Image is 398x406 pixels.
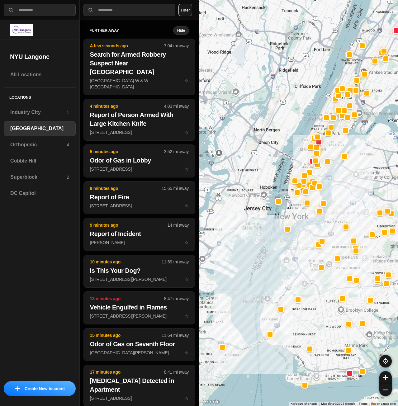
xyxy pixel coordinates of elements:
a: 15 minutes ago11.64 mi awayOdor of Gas on Seventh Floor[GEOGRAPHIC_DATA][PERSON_NAME]star [83,350,195,355]
a: Superblock2 [4,170,76,185]
h3: Superblock [10,173,67,181]
a: 13 minutes ago8.47 mi awayVehicle Engulfed in Flames[STREET_ADDRESS][PERSON_NAME]star [83,313,195,319]
p: A few seconds ago [90,43,164,49]
a: 10 minutes ago11.69 mi awayIs This Your Dog?[STREET_ADDRESS][PERSON_NAME]star [83,276,195,282]
button: 4 minutes ago4.03 mi awayReport of Person Armed With Large Kitchen Knife[STREET_ADDRESS]star [83,99,195,141]
button: iconCreate New Incident [4,381,76,396]
p: 13 minutes ago [90,295,164,302]
p: 3.52 mi away [164,149,189,155]
button: 9 minutes ago14 mi awayReport of Incident[PERSON_NAME]star [83,218,195,251]
p: 11.64 mi away [162,332,189,338]
p: 5 minutes ago [90,149,164,155]
p: 11.69 mi away [162,259,189,265]
button: 5 minutes ago3.52 mi awayOdor of Gas in Lobby[STREET_ADDRESS]star [83,144,195,177]
img: Google [201,398,221,406]
span: star [185,314,189,319]
a: [GEOGRAPHIC_DATA] [4,121,76,136]
h2: Report of Fire [90,193,189,201]
p: 14 mi away [168,222,189,228]
span: star [185,240,189,245]
h3: DC Capitol [10,190,69,197]
h3: Cobble Hill [10,157,69,165]
button: recenter [379,355,392,367]
small: Hide [177,28,185,33]
button: 8 minutes ago15.65 mi awayReport of Fire[STREET_ADDRESS]star [83,181,195,214]
a: Report a map error [371,402,396,405]
button: zoom-in [379,371,392,384]
img: zoom-in [383,375,388,380]
img: zoom-out [383,387,388,392]
h2: [MEDICAL_DATA] Detected in Apartment [90,376,189,394]
p: 9 minutes ago [90,222,168,228]
span: star [185,130,189,135]
button: A few seconds ago7.04 mi awaySearch for Armed Robbery Suspect Near [GEOGRAPHIC_DATA][GEOGRAPHIC_D... [83,39,195,95]
a: All Locations [4,67,76,82]
p: 7.04 mi away [164,43,189,49]
p: 4 [67,142,69,148]
h2: NYU Langone [10,52,69,61]
p: [STREET_ADDRESS] [90,166,189,172]
p: [STREET_ADDRESS][PERSON_NAME] [90,313,189,319]
p: 8.47 mi away [164,295,189,302]
h2: Vehicle Engulfed in Flames [90,303,189,312]
p: [PERSON_NAME] [90,239,189,246]
p: [STREET_ADDRESS] [90,203,189,209]
h5: Locations [4,87,76,105]
p: 4.03 mi away [164,103,189,109]
span: star [185,396,189,401]
p: 8 minutes ago [90,185,162,191]
a: 9 minutes ago14 mi awayReport of Incident[PERSON_NAME]star [83,240,195,245]
img: search [88,7,94,13]
a: Industry City1 [4,105,76,120]
span: star [185,78,189,83]
a: 4 minutes ago4.03 mi awayReport of Person Armed With Large Kitchen Knife[STREET_ADDRESS]star [83,130,195,135]
p: [STREET_ADDRESS] [90,129,189,135]
h3: All Locations [10,71,69,78]
p: 15.65 mi away [162,185,189,191]
button: Filter [178,4,192,16]
button: 13 minutes ago8.47 mi awayVehicle Engulfed in Flames[STREET_ADDRESS][PERSON_NAME]star [83,291,195,324]
button: Keyboard shortcuts [291,402,317,406]
span: star [185,277,189,282]
h2: Odor of Gas in Lobby [90,156,189,165]
button: Hide [173,26,189,35]
img: icon [15,386,20,391]
p: Create New Incident [25,385,65,392]
a: 5 minutes ago3.52 mi awayOdor of Gas in Lobby[STREET_ADDRESS]star [83,166,195,172]
span: star [185,203,189,208]
a: Orthopedic4 [4,137,76,152]
h2: Odor of Gas on Seventh Floor [90,340,189,348]
button: zoom-out [379,384,392,396]
p: [STREET_ADDRESS][PERSON_NAME] [90,276,189,282]
a: Open this area in Google Maps (opens a new window) [201,398,221,406]
p: 15 minutes ago [90,332,162,338]
p: [GEOGRAPHIC_DATA] W & W [GEOGRAPHIC_DATA] [90,78,189,90]
img: recenter [383,358,388,364]
h2: Search for Armed Robbery Suspect Near [GEOGRAPHIC_DATA] [90,50,189,76]
h3: Orthopedic [10,141,67,149]
a: DC Capitol [4,186,76,201]
p: 10 minutes ago [90,259,162,265]
a: Terms (opens in new tab) [359,402,367,405]
button: 10 minutes ago11.69 mi awayIs This Your Dog?[STREET_ADDRESS][PERSON_NAME]star [83,255,195,288]
h2: Is This Your Dog? [90,266,189,275]
p: [GEOGRAPHIC_DATA][PERSON_NAME] [90,350,189,356]
span: star [185,167,189,172]
h2: Report of Person Armed With Large Kitchen Knife [90,111,189,128]
h5: further away [90,28,173,33]
p: 1 [67,109,69,116]
p: 8.41 mi away [164,369,189,375]
h3: [GEOGRAPHIC_DATA] [10,125,69,132]
p: 4 minutes ago [90,103,164,109]
p: 2 [67,174,69,180]
span: Map data ©2025 Google [321,402,355,405]
h3: Industry City [10,109,67,116]
p: 17 minutes ago [90,369,164,375]
img: search [8,7,14,13]
a: 17 minutes ago8.41 mi away[MEDICAL_DATA] Detected in Apartment[STREET_ADDRESS]star [83,395,195,401]
span: star [185,350,189,355]
a: 8 minutes ago15.65 mi awayReport of Fire[STREET_ADDRESS]star [83,203,195,208]
a: Cobble Hill [4,153,76,168]
button: 15 minutes ago11.64 mi awayOdor of Gas on Seventh Floor[GEOGRAPHIC_DATA][PERSON_NAME]star [83,328,195,361]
